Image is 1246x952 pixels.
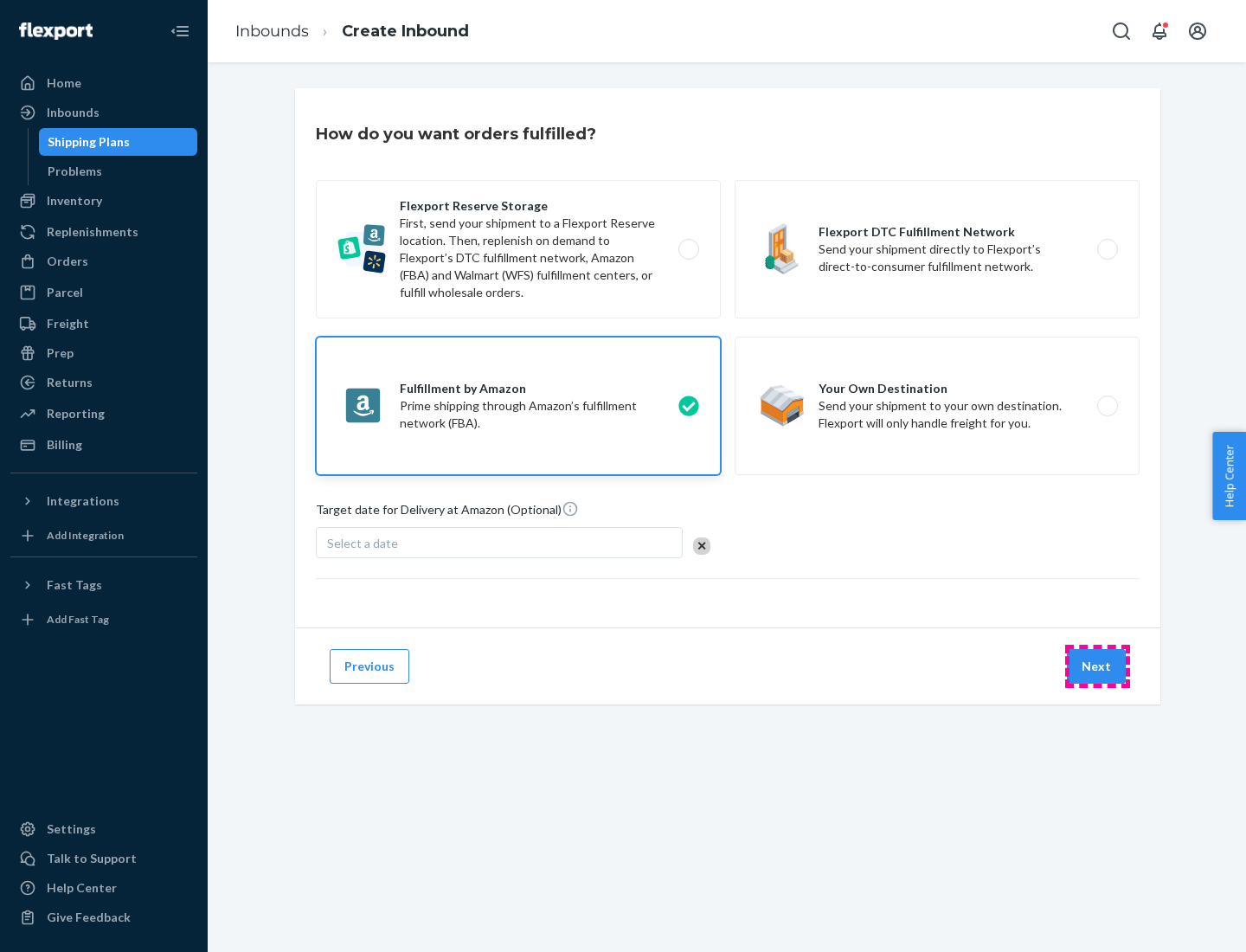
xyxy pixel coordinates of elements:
[316,500,579,525] span: Target date for Delivery at Amazon (Optional)
[10,279,197,306] a: Parcel
[48,133,130,151] div: Shipping Plans
[327,536,398,550] span: Select a date
[47,576,102,594] div: Fast Tags
[235,22,309,41] a: Inbounds
[47,253,88,270] div: Orders
[10,218,197,246] a: Replenishments
[10,69,197,97] a: Home
[10,487,197,515] button: Integrations
[47,192,102,209] div: Inventory
[47,909,131,926] div: Give Feedback
[47,315,89,332] div: Freight
[47,612,109,627] div: Add Fast Tag
[47,223,138,241] div: Replenishments
[1212,432,1246,520] button: Help Center
[10,310,197,338] a: Freight
[10,606,197,634] a: Add Fast Tag
[47,405,105,422] div: Reporting
[47,344,74,362] div: Prep
[10,845,197,872] a: Talk to Support
[39,128,198,156] a: Shipping Plans
[330,649,409,684] button: Previous
[222,6,483,57] ol: breadcrumbs
[10,522,197,550] a: Add Integration
[47,492,119,510] div: Integrations
[1142,14,1177,48] button: Open notifications
[10,431,197,459] a: Billing
[10,874,197,902] a: Help Center
[163,14,197,48] button: Close Navigation
[47,374,93,391] div: Returns
[1067,649,1126,684] button: Next
[10,904,197,931] button: Give Feedback
[47,879,117,897] div: Help Center
[342,22,469,41] a: Create Inbound
[47,284,83,301] div: Parcel
[47,528,124,543] div: Add Integration
[47,436,82,453] div: Billing
[48,163,102,180] div: Problems
[10,187,197,215] a: Inventory
[1180,14,1215,48] button: Open account menu
[10,339,197,367] a: Prep
[47,74,81,92] div: Home
[10,400,197,428] a: Reporting
[19,23,93,40] img: Flexport logo
[47,820,96,838] div: Settings
[10,815,197,843] a: Settings
[1104,14,1139,48] button: Open Search Box
[47,850,137,867] div: Talk to Support
[10,99,197,126] a: Inbounds
[47,104,100,121] div: Inbounds
[10,248,197,275] a: Orders
[316,123,596,145] h3: How do you want orders fulfilled?
[39,158,198,185] a: Problems
[10,369,197,396] a: Returns
[10,571,197,599] button: Fast Tags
